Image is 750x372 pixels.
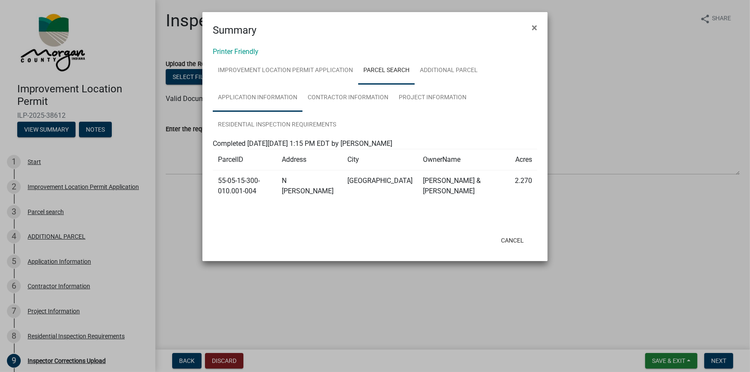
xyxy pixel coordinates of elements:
span: Completed [DATE][DATE] 1:15 PM EDT by [PERSON_NAME] [213,139,392,148]
td: [PERSON_NAME] & [PERSON_NAME] [418,170,510,202]
a: Project Information [394,84,472,112]
td: OwnerName [418,149,510,170]
h4: Summary [213,22,256,38]
a: Contractor Information [303,84,394,112]
a: Residential Inspection Requirements [213,111,341,139]
a: Printer Friendly [213,47,258,56]
td: City [342,149,418,170]
a: Parcel search [358,57,415,85]
td: N [PERSON_NAME] [277,170,342,202]
td: [GEOGRAPHIC_DATA] [342,170,418,202]
td: 55-05-15-300-010.001-004 [213,170,277,202]
td: ParcelID [213,149,277,170]
a: ADDITIONAL PARCEL [415,57,483,85]
td: Address [277,149,342,170]
a: Application Information [213,84,303,112]
td: 2.270 [510,170,537,202]
button: Close [525,16,544,40]
a: Improvement Location Permit Application [213,57,358,85]
td: Acres [510,149,537,170]
span: × [532,22,537,34]
button: Cancel [494,233,531,248]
